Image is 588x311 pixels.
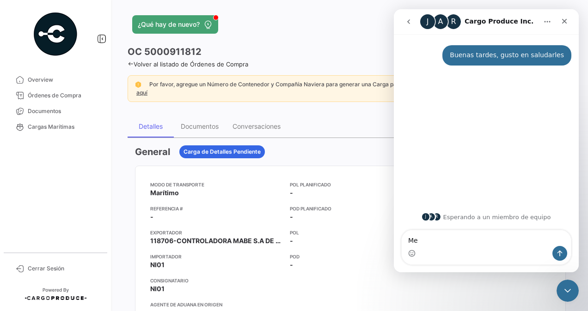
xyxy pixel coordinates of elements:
[135,89,149,96] a: aquí
[139,122,163,130] div: Detalles
[150,188,179,197] span: Marítimo
[290,212,293,221] span: -
[290,181,416,188] app-card-info-title: POL Planificado
[394,9,579,272] iframe: Intercom live chat
[557,280,579,302] iframe: Intercom live chat
[233,122,281,130] div: Conversaciones
[128,45,202,58] h3: OC 5000911812
[181,122,219,130] div: Documentos
[290,205,416,212] app-card-info-title: POD Planificado
[28,76,100,84] span: Overview
[290,236,293,245] span: -
[290,188,293,197] span: -
[132,15,218,34] button: ¿Qué hay de nuevo?
[28,107,100,115] span: Documentos
[7,88,104,103] a: Órdenes de Compra
[150,253,282,260] app-card-info-title: Importador
[290,253,416,260] app-card-info-title: POD
[28,264,100,273] span: Cerrar Sesión
[150,301,282,308] app-card-info-title: Agente de Aduana en Origen
[7,72,104,88] a: Overview
[138,20,200,29] span: ¿Qué hay de nuevo?
[150,277,282,284] app-card-info-title: Consignatario
[28,123,100,131] span: Cargas Marítimas
[150,229,282,236] app-card-info-title: Exportador
[135,145,170,158] h3: General
[150,236,282,245] span: 118706-CONTROLADORA MABE S.A DE CV
[150,284,165,293] span: NI01
[290,260,293,269] span: -
[150,212,153,221] span: -
[290,229,416,236] app-card-info-title: POL
[150,260,165,269] span: NI01
[184,148,261,156] span: Carga de Detalles Pendiente
[7,103,104,119] a: Documentos
[32,11,79,57] img: powered-by.png
[150,181,282,188] app-card-info-title: Modo de Transporte
[128,60,248,68] a: Volver al listado de Órdenes de Compra
[150,205,282,212] app-card-info-title: Referencia #
[149,81,477,88] span: Por favor, agregue un Número de Contenedor y Compañía Naviera para generar una Carga para su segu...
[28,91,100,100] span: Órdenes de Compra
[7,119,104,135] a: Cargas Marítimas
